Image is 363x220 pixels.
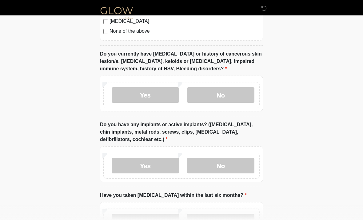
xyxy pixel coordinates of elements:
[112,87,179,103] label: Yes
[110,27,260,35] label: None of the above
[103,29,108,34] input: None of the above
[100,121,263,143] label: Do you have any implants or active implants? ([MEDICAL_DATA], chin implants, metal rods, screws, ...
[94,5,139,20] img: Glow Medical Spa Logo
[187,158,254,173] label: No
[100,50,263,73] label: Do you currently have [MEDICAL_DATA] or history of cancerous skin lesion/s, [MEDICAL_DATA], keloi...
[100,192,247,199] label: Have you taken [MEDICAL_DATA] within the last six months?
[187,87,254,103] label: No
[112,158,179,173] label: Yes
